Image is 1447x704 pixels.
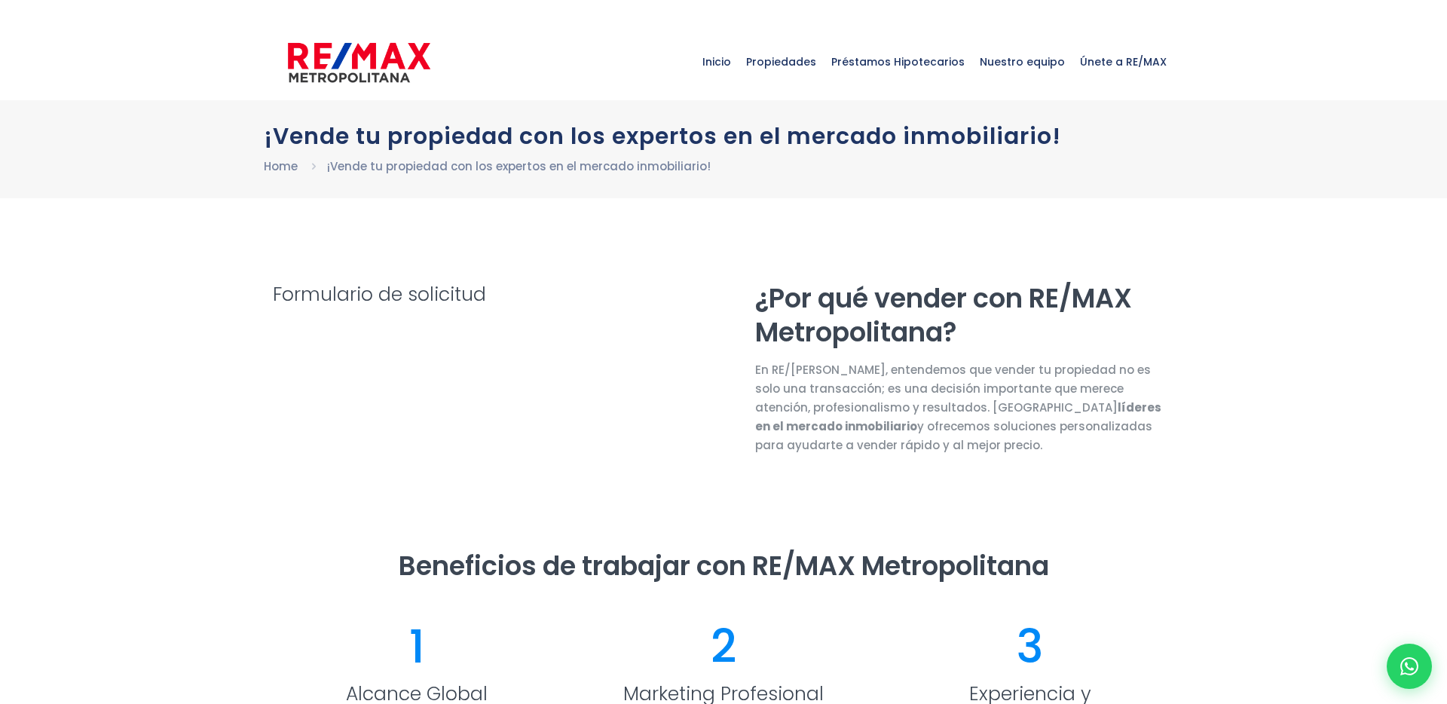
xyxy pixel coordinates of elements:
[288,24,430,99] a: RE/MAX Metropolitana
[695,39,739,84] span: Inicio
[824,24,972,99] a: Préstamos Hipotecarios
[264,123,1183,149] h1: ¡Vende tu propiedad con los expertos en el mercado inmobiliario!
[1072,24,1174,99] a: Únete a RE/MAX
[264,158,298,174] a: Home
[288,40,430,85] img: remax-metropolitana-logo
[739,39,824,84] span: Propiedades
[972,24,1072,99] a: Nuestro equipo
[824,39,972,84] span: Préstamos Hipotecarios
[294,624,540,669] span: 1
[907,624,1153,669] span: 3
[695,24,739,99] a: Inicio
[755,360,1174,455] p: En RE/[PERSON_NAME], entendemos que vender tu propiedad no es solo una transacción; es una decisi...
[327,158,711,174] a: ¡Vende tu propiedad con los expertos en el mercado inmobiliario!
[739,24,824,99] a: Propiedades
[1072,39,1174,84] span: Únete a RE/MAX
[273,281,714,308] h3: Formulario de solicitud
[273,549,1174,583] h2: Beneficios de trabajar con RE/MAX Metropolitana
[601,624,846,669] span: 2
[972,39,1072,84] span: Nuestro equipo
[755,281,1174,349] h2: ¿Por qué vender con RE/MAX Metropolitana?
